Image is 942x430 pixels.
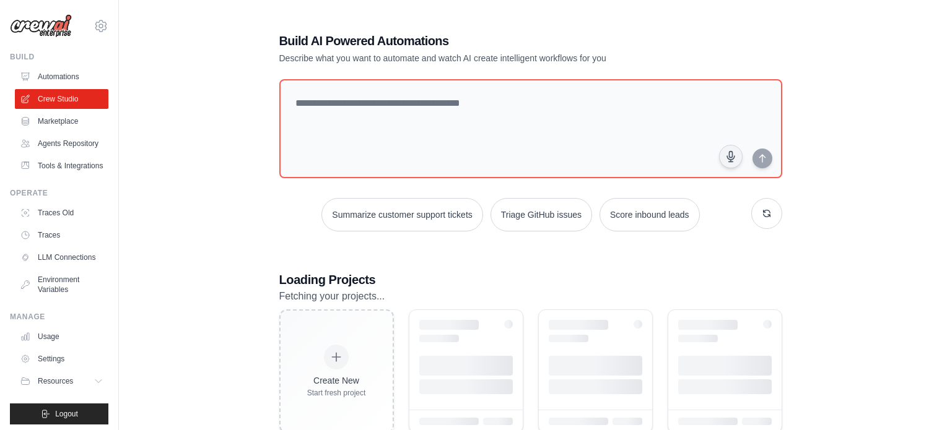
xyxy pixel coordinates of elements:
img: Logo [10,14,72,38]
button: Triage GitHub issues [491,198,592,231]
a: Crew Studio [15,89,108,109]
span: Logout [55,409,78,419]
div: Build [10,52,108,62]
a: Marketplace [15,111,108,131]
button: Score inbound leads [600,198,700,231]
a: Traces Old [15,203,108,223]
div: Operate [10,188,108,198]
p: Describe what you want to automate and watch AI create intelligent workflows for you [279,52,696,64]
a: Traces [15,225,108,245]
a: Tools & Integrations [15,156,108,176]
div: Create New [307,374,366,387]
button: Logout [10,403,108,424]
a: Automations [15,67,108,87]
h3: Loading Projects [279,271,782,288]
a: Agents Repository [15,134,108,153]
a: Settings [15,349,108,369]
button: Resources [15,371,108,391]
div: Manage [10,312,108,322]
a: Usage [15,327,108,346]
div: Start fresh project [307,388,366,398]
button: Click to speak your automation idea [719,145,743,168]
a: Environment Variables [15,270,108,299]
h1: Build AI Powered Automations [279,32,696,49]
span: Resources [38,376,73,386]
a: LLM Connections [15,247,108,267]
button: Get new suggestions [751,198,782,229]
button: Summarize customer support tickets [321,198,482,231]
p: Fetching your projects... [279,288,782,304]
